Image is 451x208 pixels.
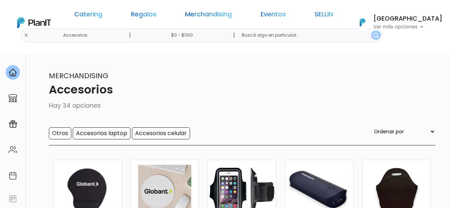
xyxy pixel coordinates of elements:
p: Accesorios [16,81,435,98]
a: Merchandising [185,11,232,20]
img: calendar-87d922413cdce8b2cf7b7f5f62616a5cf9e4887200fb71536465627b3292af00.svg [9,171,17,180]
img: marketplace-4ceaa7011d94191e9ded77b95e3339b90024bf715f7c57f8cf31f2d8c509eaba.svg [9,94,17,102]
a: Eventos [261,11,286,20]
input: Buscá algo en particular.. [236,28,382,42]
p: Ver más opciones [373,25,442,30]
p: Merchandising [16,70,435,81]
img: feedback-78b5a0c8f98aac82b08bfc38622c3050aee476f2c9584af64705fc4e61158814.svg [9,194,17,203]
input: Accesorios celular [132,127,190,139]
input: Accesorios laptop [73,127,130,139]
a: SELLIN [314,11,333,20]
h6: [GEOGRAPHIC_DATA] [373,16,442,22]
img: people-662611757002400ad9ed0e3c099ab2801c6687ba6c219adb57efc949bc21e19d.svg [9,145,17,154]
a: Catering [74,11,102,20]
img: search_button-432b6d5273f82d61273b3651a40e1bd1b912527efae98b1b7a1b2c0702e16a8d.svg [373,33,379,38]
button: PlanIt Logo [GEOGRAPHIC_DATA] Ver más opciones [350,13,442,32]
p: Hay 34 opciones [16,101,435,110]
p: | [233,31,235,39]
img: home-e721727adea9d79c4d83392d1f703f7f8bce08238fde08b1acbfd93340b81755.svg [9,68,17,77]
img: campaigns-02234683943229c281be62815700db0a1741e53638e28bf9629b52c665b00959.svg [9,120,17,128]
img: close-6986928ebcb1d6c9903e3b54e860dbc4d054630f23adef3a32610726dff6a82b.svg [24,33,29,38]
p: | [129,31,131,39]
img: PlanIt Logo [355,15,370,30]
a: Regalos [131,11,157,20]
img: PlanIt Logo [17,17,51,28]
input: Otros [49,127,71,139]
